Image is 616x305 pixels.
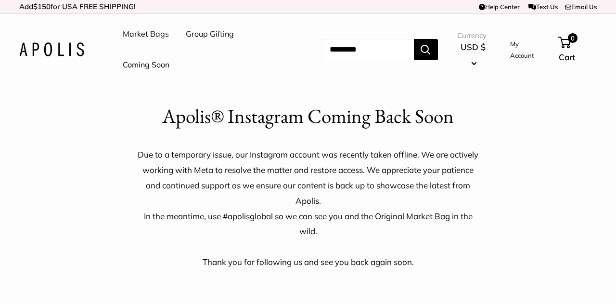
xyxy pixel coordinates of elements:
a: Text Us [528,3,558,11]
a: Market Bags [123,27,169,41]
span: Currency [457,29,489,42]
img: Apolis [19,42,84,56]
button: USD $ [457,40,489,70]
h1: Apolis® Instagram Coming Back Soon [162,102,454,131]
a: Email Us [565,3,597,11]
span: 0 [567,33,577,43]
span: $150 [33,2,51,11]
span: Cart [559,52,575,62]
a: Coming Soon [123,58,169,72]
span: USD $ [461,42,486,52]
a: Help Center [479,3,520,11]
button: Search [414,39,438,60]
a: My Account [510,38,542,62]
input: Search... [322,39,414,60]
a: Group Gifting [186,27,234,41]
a: 0 Cart [559,34,597,65]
